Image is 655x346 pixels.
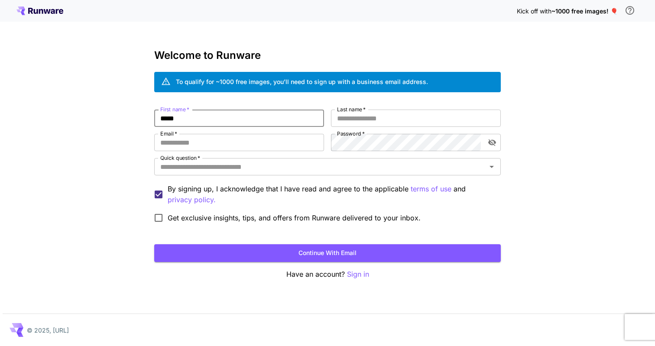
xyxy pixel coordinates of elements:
label: First name [160,106,189,113]
span: Kick off with [517,7,551,15]
button: Continue with email [154,244,501,262]
button: By signing up, I acknowledge that I have read and agree to the applicable and privacy policy. [411,184,451,194]
button: Open [486,161,498,173]
label: Password [337,130,365,137]
span: Get exclusive insights, tips, and offers from Runware delivered to your inbox. [168,213,421,223]
button: Sign in [347,269,369,280]
p: Have an account? [154,269,501,280]
p: terms of use [411,184,451,194]
button: By signing up, I acknowledge that I have read and agree to the applicable terms of use and [168,194,216,205]
p: privacy policy. [168,194,216,205]
div: To qualify for ~1000 free images, you’ll need to sign up with a business email address. [176,77,428,86]
label: Email [160,130,177,137]
p: By signing up, I acknowledge that I have read and agree to the applicable and [168,184,494,205]
label: Last name [337,106,366,113]
label: Quick question [160,154,200,162]
button: In order to qualify for free credit, you need to sign up with a business email address and click ... [621,2,639,19]
button: toggle password visibility [484,135,500,150]
h3: Welcome to Runware [154,49,501,61]
span: ~1000 free images! 🎈 [551,7,618,15]
p: © 2025, [URL] [27,326,69,335]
